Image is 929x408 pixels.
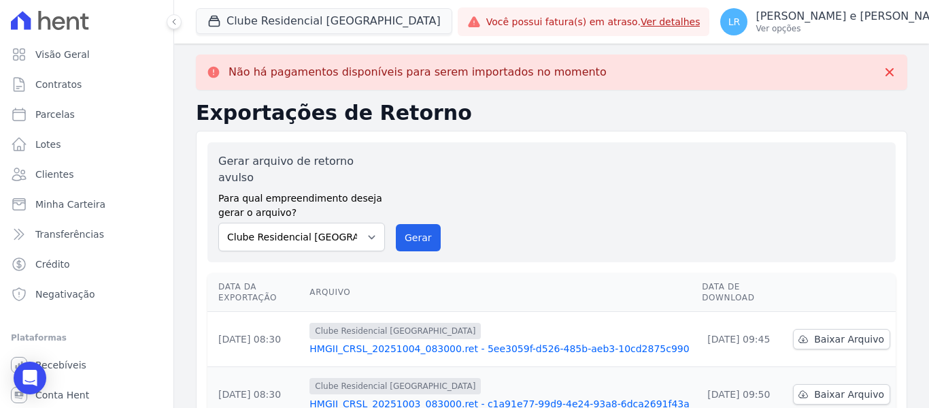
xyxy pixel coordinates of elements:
a: Contratos [5,71,168,98]
td: [DATE] 09:45 [696,312,788,367]
h2: Exportações de Retorno [196,101,907,125]
a: Baixar Arquivo [793,329,890,349]
span: Lotes [35,138,61,151]
a: Baixar Arquivo [793,384,890,405]
span: Recebíveis [35,358,86,372]
div: Open Intercom Messenger [14,362,46,394]
a: Crédito [5,251,168,278]
th: Data de Download [696,273,788,312]
td: [DATE] 08:30 [207,312,304,367]
label: Gerar arquivo de retorno avulso [218,153,385,186]
button: Clube Residencial [GEOGRAPHIC_DATA] [196,8,452,34]
a: Clientes [5,161,168,188]
span: Conta Hent [35,388,89,402]
span: Crédito [35,257,70,271]
a: Minha Carteira [5,191,168,218]
button: Gerar [396,224,441,251]
th: Data da Exportação [207,273,304,312]
span: Negativação [35,287,95,301]
span: Baixar Arquivo [814,388,884,401]
label: Para qual empreendimento deseja gerar o arquivo? [218,186,385,220]
a: Negativação [5,281,168,308]
span: Baixar Arquivo [814,332,884,346]
span: Clientes [35,168,73,181]
a: Visão Geral [5,41,168,68]
span: LR [728,17,741,27]
a: Ver detalhes [641,16,700,27]
span: Contratos [35,78,82,91]
a: Recebíveis [5,351,168,379]
span: Transferências [35,227,104,241]
span: Clube Residencial [GEOGRAPHIC_DATA] [309,323,481,339]
th: Arquivo [304,273,696,312]
span: Minha Carteira [35,198,105,211]
a: HMGII_CRSL_20251004_083000.ret - 5ee3059f-d526-485b-aeb3-10cd2875c990 [309,342,691,356]
span: Clube Residencial [GEOGRAPHIC_DATA] [309,378,481,394]
a: Parcelas [5,101,168,128]
a: Transferências [5,221,168,248]
span: Parcelas [35,108,75,121]
p: Não há pagamentos disponíveis para serem importados no momento [229,65,607,79]
div: Plataformas [11,330,163,346]
span: Visão Geral [35,48,90,61]
a: Lotes [5,131,168,158]
span: Você possui fatura(s) em atraso. [486,15,700,29]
